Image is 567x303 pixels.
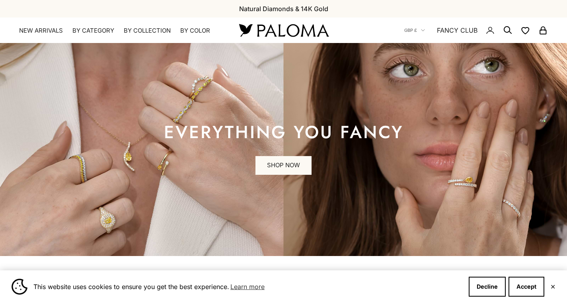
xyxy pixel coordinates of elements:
span: This website uses cookies to ensure you get the best experience. [33,281,462,293]
button: GBP £ [404,27,425,34]
summary: By Category [72,27,114,35]
img: Cookie banner [12,279,27,295]
a: SHOP NOW [255,156,312,175]
button: Accept [509,277,544,297]
a: FANCY CLUB [437,25,477,35]
nav: Secondary navigation [404,18,548,43]
a: Learn more [229,281,266,293]
summary: By Color [180,27,210,35]
summary: By Collection [124,27,171,35]
p: Natural Diamonds & 14K Gold [239,4,328,14]
a: NEW ARRIVALS [19,27,63,35]
nav: Primary navigation [19,27,220,35]
button: Decline [469,277,506,297]
button: Close [550,284,555,289]
p: EVERYTHING YOU FANCY [164,124,403,140]
span: GBP £ [404,27,417,34]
